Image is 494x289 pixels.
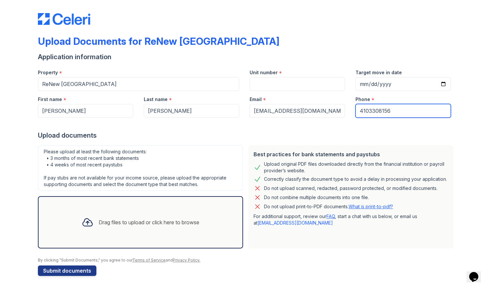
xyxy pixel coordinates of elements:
[264,175,447,183] div: Correctly classify the document type to avoid a delay in processing your application.
[355,69,402,76] label: Target move in date
[254,213,448,226] p: For additional support, review our , start a chat with us below, or email us at
[38,13,90,25] img: CE_Logo_Blue-a8612792a0a2168367f1c8372b55b34899dd931a85d93a1a3d3e32e68fde9ad4.png
[38,265,96,276] button: Submit documents
[38,52,456,61] div: Application information
[99,218,199,226] div: Drag files to upload or click here to browse
[264,184,437,192] div: Do not upload scanned, redacted, password protected, or modified documents.
[254,150,448,158] div: Best practices for bank statements and paystubs
[264,203,393,210] p: Do not upload print-to-PDF documents.
[326,213,335,219] a: FAQ
[38,35,279,47] div: Upload Documents for ReNew [GEOGRAPHIC_DATA]
[173,258,200,263] a: Privacy Policy.
[38,69,58,76] label: Property
[144,96,168,103] label: Last name
[250,69,278,76] label: Unit number
[132,258,166,263] a: Terms of Service
[38,96,62,103] label: First name
[38,258,456,263] div: By clicking "Submit Documents," you agree to our and
[264,194,369,201] div: Do not combine multiple documents into one file.
[349,204,393,209] a: What is print-to-pdf?
[467,263,487,282] iframe: chat widget
[38,131,456,140] div: Upload documents
[264,161,448,174] div: Upload original PDF files downloaded directly from the financial institution or payroll provider’...
[38,145,243,191] div: Please upload at least the following documents: • 3 months of most recent bank statements • 4 wee...
[355,96,370,103] label: Phone
[257,220,333,226] a: [EMAIL_ADDRESS][DOMAIN_NAME]
[250,96,262,103] label: Email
